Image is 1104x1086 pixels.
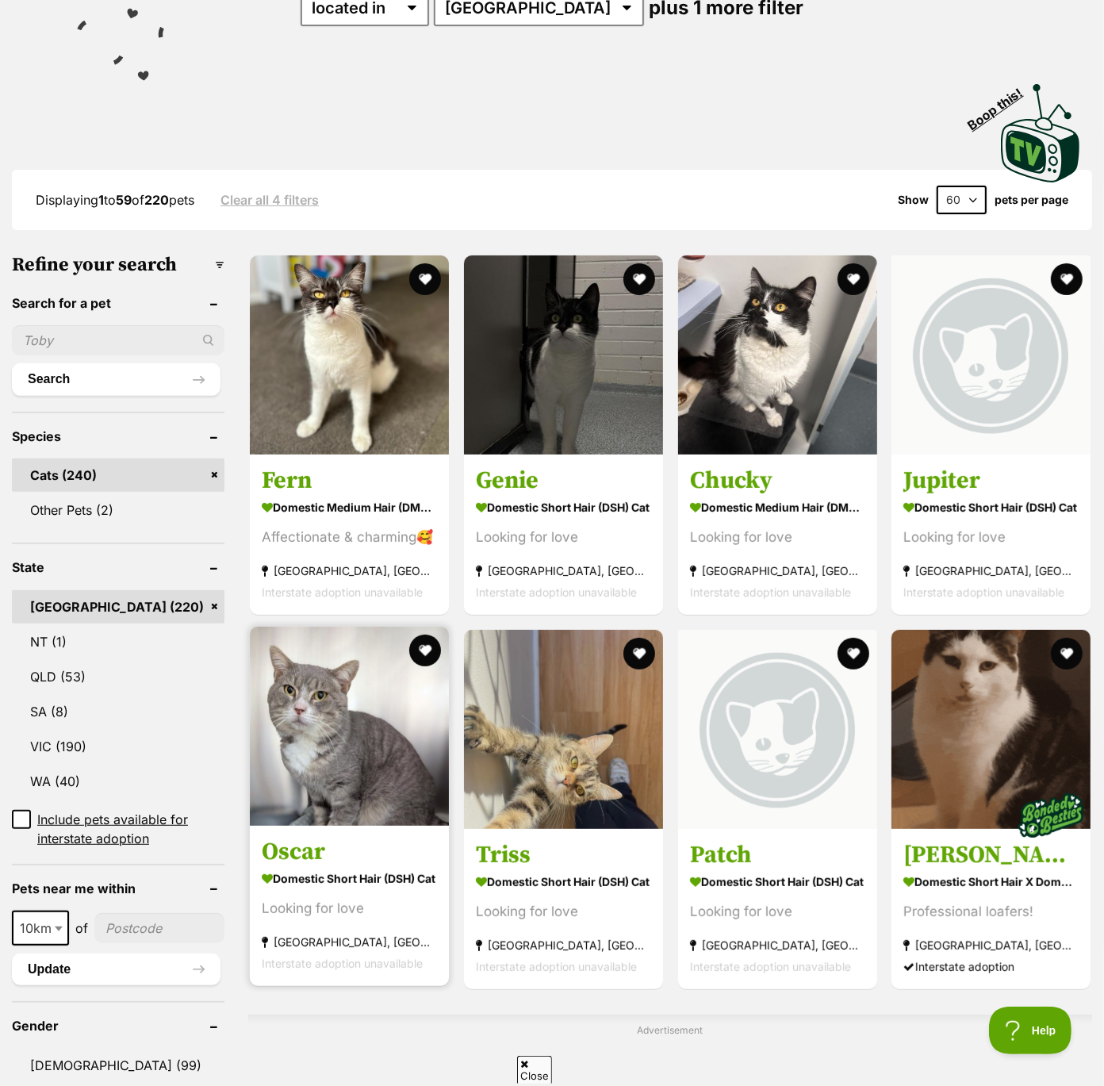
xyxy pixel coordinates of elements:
header: Search for a pet [12,296,224,310]
img: Oscar - Domestic Short Hair (DSH) Cat [250,627,449,826]
div: Looking for love [476,901,651,923]
span: Show [898,194,929,206]
h3: Refine your search [12,254,224,276]
a: QLD (53) [12,660,224,693]
img: Triss - Domestic Short Hair (DSH) Cat [464,630,663,829]
iframe: Help Scout Beacon - Open [989,1007,1072,1054]
h3: Jupiter [903,466,1079,496]
div: Looking for love [690,527,865,548]
span: Interstate adoption unavailable [690,960,851,973]
strong: Domestic Short Hair (DSH) Cat [903,496,1079,519]
button: favourite [409,263,441,295]
strong: Domestic Medium Hair (DMH) Cat [262,496,437,519]
strong: Domestic Short Hair (DSH) Cat [262,867,437,890]
a: Other Pets (2) [12,493,224,527]
a: [GEOGRAPHIC_DATA] (220) [12,590,224,624]
h3: [PERSON_NAME] and [PERSON_NAME] [903,840,1079,870]
header: Pets near me within [12,881,224,896]
a: NT (1) [12,625,224,658]
span: 10km [13,917,67,939]
button: favourite [1051,638,1083,670]
h3: Chucky [690,466,865,496]
button: Search [12,363,220,395]
img: PetRescue TV logo [1001,84,1080,182]
a: [PERSON_NAME] and [PERSON_NAME] Domestic Short Hair x Domestic Long Hair Cat Professional loafers... [891,828,1091,989]
span: Interstate adoption unavailable [690,585,851,599]
button: favourite [837,638,868,670]
header: Gender [12,1019,224,1033]
strong: Domestic Short Hair (DSH) Cat [476,496,651,519]
h3: Fern [262,466,437,496]
a: Triss Domestic Short Hair (DSH) Cat Looking for love [GEOGRAPHIC_DATA], [GEOGRAPHIC_DATA] Interst... [464,828,663,989]
a: Include pets available for interstate adoption [12,810,224,848]
div: Interstate adoption [903,956,1079,977]
button: Update [12,954,220,985]
input: postcode [94,913,224,943]
strong: [GEOGRAPHIC_DATA], [GEOGRAPHIC_DATA] [690,934,865,956]
div: Affectionate & charming🥰 [262,527,437,548]
span: Displaying to of pets [36,192,194,208]
label: pets per page [995,194,1068,206]
a: Oscar Domestic Short Hair (DSH) Cat Looking for love [GEOGRAPHIC_DATA], [GEOGRAPHIC_DATA] Interst... [250,825,449,986]
img: bonded besties [1011,776,1091,855]
strong: Domestic Short Hair (DSH) Cat [690,870,865,893]
a: Chucky Domestic Medium Hair (DMH) Cat Looking for love [GEOGRAPHIC_DATA], [GEOGRAPHIC_DATA] Inter... [678,454,877,615]
div: Looking for love [690,901,865,923]
a: Clear all 4 filters [220,193,319,207]
span: Include pets available for interstate adoption [37,810,224,848]
img: Walter and Jinx - Domestic Short Hair x Domestic Long Hair Cat [891,630,1091,829]
header: State [12,560,224,574]
div: Professional loafers! [903,901,1079,923]
input: Toby [12,325,224,355]
button: favourite [837,263,868,295]
strong: Domestic Medium Hair (DMH) Cat [690,496,865,519]
strong: [GEOGRAPHIC_DATA], [GEOGRAPHIC_DATA] [476,934,651,956]
a: Genie Domestic Short Hair (DSH) Cat Looking for love [GEOGRAPHIC_DATA], [GEOGRAPHIC_DATA] Interst... [464,454,663,615]
div: Looking for love [262,898,437,919]
h3: Genie [476,466,651,496]
strong: [GEOGRAPHIC_DATA], [GEOGRAPHIC_DATA] [476,560,651,581]
span: Interstate adoption unavailable [262,585,423,599]
span: Interstate adoption unavailable [476,960,637,973]
button: favourite [623,638,655,670]
strong: [GEOGRAPHIC_DATA], [GEOGRAPHIC_DATA] [262,931,437,953]
a: SA (8) [12,695,224,728]
span: Interstate adoption unavailable [476,585,637,599]
img: Fern - Domestic Medium Hair (DMH) Cat [250,255,449,455]
h3: Triss [476,840,651,870]
a: Fern Domestic Medium Hair (DMH) Cat Affectionate & charming🥰 [GEOGRAPHIC_DATA], [GEOGRAPHIC_DATA]... [250,454,449,615]
div: Looking for love [903,527,1079,548]
a: WA (40) [12,765,224,798]
button: favourite [1051,263,1083,295]
img: Chucky - Domestic Medium Hair (DMH) Cat [678,255,877,455]
strong: 1 [98,192,104,208]
header: Species [12,429,224,443]
strong: [GEOGRAPHIC_DATA], [GEOGRAPHIC_DATA] [262,560,437,581]
strong: Domestic Short Hair x Domestic Long Hair Cat [903,870,1079,893]
span: 10km [12,911,69,946]
strong: 59 [116,192,132,208]
h3: Patch [690,840,865,870]
h3: Oscar [262,837,437,867]
strong: [GEOGRAPHIC_DATA], [GEOGRAPHIC_DATA] [903,934,1079,956]
strong: [GEOGRAPHIC_DATA], [GEOGRAPHIC_DATA] [690,560,865,581]
span: of [75,919,88,938]
span: Close [517,1056,552,1084]
span: Boop this! [965,75,1038,132]
span: Interstate adoption unavailable [903,585,1064,599]
a: Patch Domestic Short Hair (DSH) Cat Looking for love [GEOGRAPHIC_DATA], [GEOGRAPHIC_DATA] Interst... [678,828,877,989]
a: Cats (240) [12,459,224,492]
button: favourite [409,635,441,666]
span: Interstate adoption unavailable [262,957,423,970]
button: favourite [623,263,655,295]
a: VIC (190) [12,730,224,763]
a: [DEMOGRAPHIC_DATA] (99) [12,1049,224,1082]
a: Boop this! [1001,70,1080,186]
div: Looking for love [476,527,651,548]
a: Jupiter Domestic Short Hair (DSH) Cat Looking for love [GEOGRAPHIC_DATA], [GEOGRAPHIC_DATA] Inter... [891,454,1091,615]
strong: Domestic Short Hair (DSH) Cat [476,870,651,893]
strong: [GEOGRAPHIC_DATA], [GEOGRAPHIC_DATA] [903,560,1079,581]
img: Genie - Domestic Short Hair (DSH) Cat [464,255,663,455]
strong: 220 [144,192,169,208]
